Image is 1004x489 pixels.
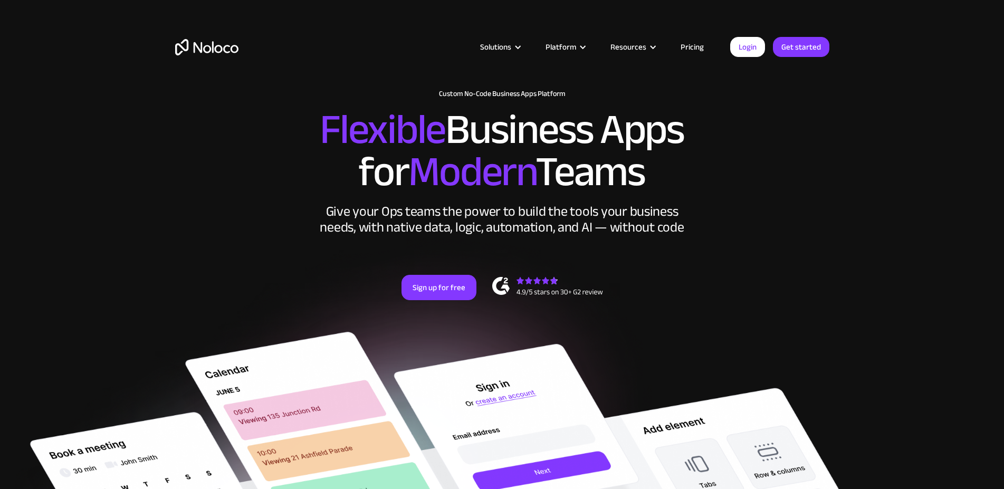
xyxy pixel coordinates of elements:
span: Modern [408,132,536,211]
a: Get started [773,37,829,57]
span: Flexible [320,90,445,169]
a: Pricing [667,40,717,54]
div: Give your Ops teams the power to build the tools your business needs, with native data, logic, au... [318,204,687,235]
h2: Business Apps for Teams [175,109,829,193]
div: Resources [610,40,646,54]
a: Login [730,37,765,57]
div: Solutions [480,40,511,54]
a: home [175,39,238,55]
a: Sign up for free [401,275,476,300]
div: Platform [546,40,576,54]
div: Resources [597,40,667,54]
div: Solutions [467,40,532,54]
div: Platform [532,40,597,54]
